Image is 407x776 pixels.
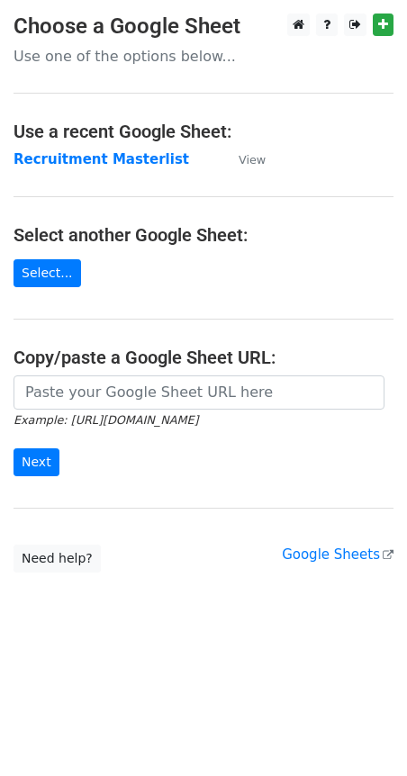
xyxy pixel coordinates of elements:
h3: Choose a Google Sheet [14,14,393,40]
small: View [239,153,266,167]
a: View [221,151,266,167]
a: Need help? [14,545,101,573]
a: Recruitment Masterlist [14,151,189,167]
h4: Use a recent Google Sheet: [14,121,393,142]
a: Google Sheets [282,546,393,563]
h4: Select another Google Sheet: [14,224,393,246]
a: Select... [14,259,81,287]
input: Paste your Google Sheet URL here [14,375,384,410]
h4: Copy/paste a Google Sheet URL: [14,347,393,368]
input: Next [14,448,59,476]
p: Use one of the options below... [14,47,393,66]
small: Example: [URL][DOMAIN_NAME] [14,413,198,427]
